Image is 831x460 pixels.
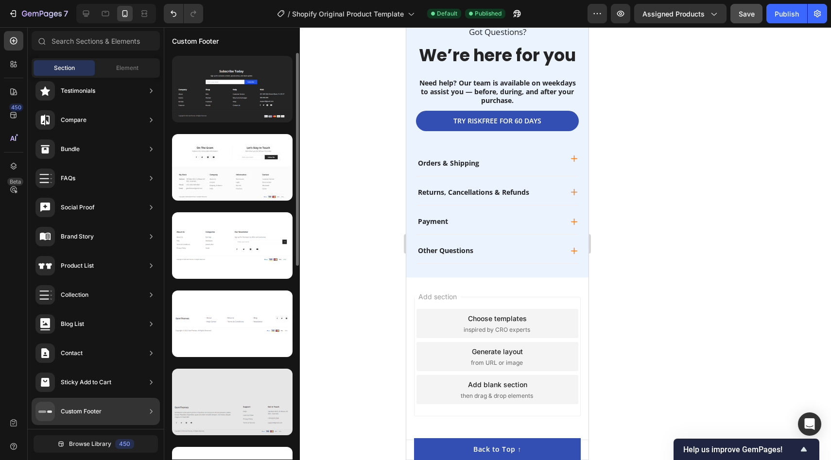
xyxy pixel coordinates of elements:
div: Custom Footer [61,407,102,416]
span: Add section [8,264,54,274]
button: <p>Try riskfree for 60 days</p> [10,84,173,104]
div: Compare [61,115,87,125]
div: Brand Story [61,232,94,241]
span: Section [54,64,75,72]
button: Browse Library450 [34,435,158,453]
div: Add blank section [62,352,121,362]
span: Element [116,64,138,72]
button: Publish [766,4,807,23]
strong: We’re here for you [13,16,170,40]
div: Sticky Add to Cart [61,377,111,387]
div: Social Proof [61,203,95,212]
span: / [288,9,290,19]
span: Browse Library [69,440,111,448]
span: Shopify Original Product Template [292,9,404,19]
span: Help us improve GemPages! [683,445,798,454]
div: Bundle [61,144,80,154]
strong: Payment [12,189,42,199]
button: 7 [4,4,72,23]
div: Undo/Redo [164,4,203,23]
strong: Orders & Shipping [12,131,73,140]
div: Product List [61,261,94,271]
button: Show survey - Help us improve GemPages! [683,443,810,455]
span: from URL or image [65,331,117,340]
div: Choose templates [62,286,121,296]
div: Generate layout [66,319,117,329]
p: Try riskfree for 60 days [47,89,135,98]
button: Back to Top ↑ [8,411,174,433]
iframe: Design area [406,27,589,460]
span: Assigned Products [642,9,705,19]
div: Blog List [61,319,84,329]
div: Testimonials [61,86,95,96]
div: 450 [115,439,134,449]
div: Contact [61,348,83,358]
div: 450 [9,103,23,111]
div: Publish [775,9,799,19]
div: Beta [7,178,23,186]
button: Assigned Products [634,4,727,23]
p: Need help? Our team is available on weekdays to assist you — before, during, and after your purch... [11,51,172,78]
div: Open Intercom Messenger [798,412,821,436]
span: Save [739,10,755,18]
div: Back to Top ↑ [67,417,115,427]
p: 7 [64,8,68,19]
button: Save [730,4,762,23]
strong: Returns, Cancellations & Refunds [12,160,123,170]
div: Collection [61,290,88,300]
span: inspired by CRO experts [57,298,124,307]
span: then drag & drop elements [54,364,127,373]
span: Published [475,9,502,18]
div: FAQs [61,173,75,183]
input: Search Sections & Elements [32,31,160,51]
strong: Other Questions [12,219,67,228]
span: Default [437,9,457,18]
